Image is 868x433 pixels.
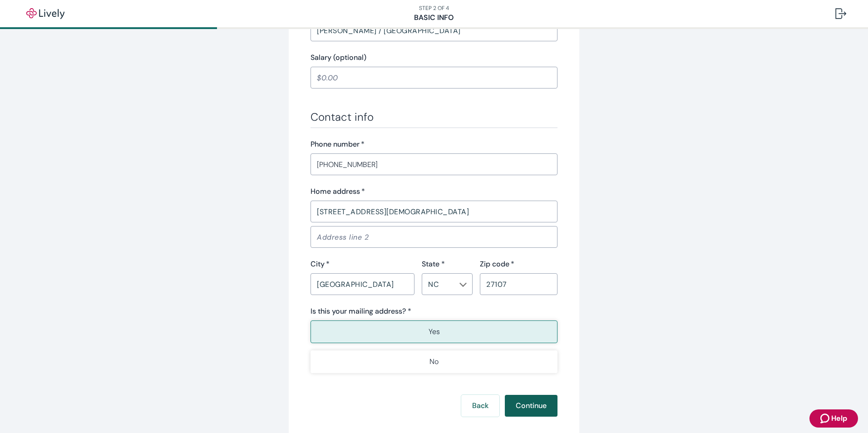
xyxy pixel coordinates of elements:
input: $0.00 [311,69,557,87]
input: Address line 2 [311,228,557,246]
svg: Chevron icon [459,281,467,288]
label: Is this your mailing address? * [311,306,411,317]
button: Back [461,395,499,417]
button: Yes [311,320,557,343]
label: City [311,259,330,270]
input: Zip code [480,275,557,293]
input: -- [424,278,455,290]
button: Continue [505,395,557,417]
label: State * [422,259,445,270]
button: Log out [828,3,853,25]
input: City [311,275,414,293]
label: Zip code [480,259,514,270]
span: Help [831,413,847,424]
input: (555) 555-5555 [311,155,557,173]
label: Phone number [311,139,365,150]
label: Salary (optional) [311,52,366,63]
button: Zendesk support iconHelp [809,409,858,428]
button: Open [459,280,468,289]
p: Yes [429,326,440,337]
h3: Contact info [311,110,557,124]
img: Lively [20,8,71,19]
label: Home address [311,186,365,197]
input: Address line 1 [311,202,557,221]
svg: Zendesk support icon [820,413,831,424]
button: No [311,350,557,373]
p: No [429,356,439,367]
